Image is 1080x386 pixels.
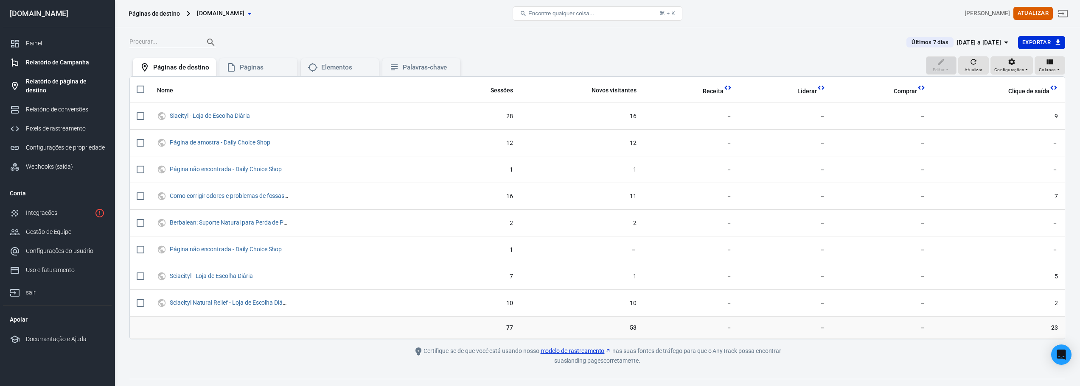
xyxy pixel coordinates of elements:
font: － [1052,246,1058,253]
font: － [920,166,926,173]
font: － [726,166,732,173]
a: Como corrigir odores e problemas de fossas sépticas – Comprimidos Septifix [170,192,370,199]
font: Atualizar [965,67,982,72]
svg: Esta coluna é calculada a partir de dados em tempo real do AnyTrack [724,83,732,92]
span: Receita total calculada pelo AnyTrack. [692,86,724,96]
font: Páginas de destino [153,64,209,71]
font: － [819,300,825,306]
font: 23 [1051,324,1058,331]
svg: UTM e tráfego da Web [157,218,166,228]
button: Atualizar [1013,7,1053,20]
svg: Esta coluna é calculada a partir de dados em tempo real do AnyTrack [1049,83,1058,92]
font: － [920,273,926,280]
font: － [920,193,926,200]
font: － [726,300,732,306]
a: Configurações de propriedade [3,138,112,157]
span: Comprar [883,86,917,95]
svg: UTM e tráfego da Web [157,191,166,201]
font: Relatório de conversões [26,106,88,113]
input: Procurar... [129,37,197,48]
font: － [819,246,825,253]
font: Receita [703,88,724,94]
font: － [920,324,926,331]
font: － [726,139,732,146]
svg: Esta coluna é calculada a partir de dados em tempo real do AnyTrack [917,83,926,92]
font: corretamente. [603,357,640,364]
font: Painel [26,40,42,47]
a: sair [1053,3,1073,24]
font: 5 [1055,273,1058,280]
svg: UTM e tráfego da Web [157,271,166,281]
div: ID da conta: 3jDzlnHw [965,9,1010,18]
svg: UTM e tráfego da Web [157,164,166,175]
button: Configurações [990,56,1033,75]
button: Encontre qualquer coisa...⌘ + K [513,6,682,21]
font: 1 [510,166,513,173]
font: 12 [630,139,637,146]
font: Berbalean: Suporte Natural para Perda de Peso | Acelera o Metabolismo [170,219,356,226]
font: Pixels de rastreamento [26,125,86,132]
font: [PERSON_NAME] [965,10,1010,17]
font: Relatório de página de destino [26,78,87,94]
font: Página não encontrada - Daily Choice Shop [170,246,282,253]
button: Colunas [1035,56,1065,75]
font: － [726,246,732,253]
font: modelo de rastreamento [541,347,605,354]
button: Atualizar [958,56,989,75]
font: 2 [1055,300,1058,306]
font: Webhooks (saída) [26,163,73,170]
font: [DOMAIN_NAME] [10,9,68,18]
font: － [631,246,637,253]
div: conteúdo rolável [130,77,1065,339]
div: Páginas de destino [129,9,180,18]
font: 16 [630,113,637,119]
svg: UTM e tráfego da Web [157,111,166,121]
a: Sciacityl - Loja de Escolha Diária [170,272,253,279]
span: Clique de saída [997,86,1049,95]
font: [DOMAIN_NAME] [197,10,244,17]
font: Página de amostra - Daily Choice Shop [170,139,270,146]
font: 11 [630,193,637,200]
font: － [819,273,825,280]
font: [DATE] a [DATE] [957,39,1001,46]
font: 7 [510,273,513,280]
font: － [726,113,732,119]
font: Encontre qualquer coisa... [528,10,594,17]
font: ⌘ + K [659,10,675,17]
font: Clique de saída [1008,87,1049,94]
a: sair [3,280,112,302]
font: － [920,300,926,306]
font: 10 [506,300,513,306]
font: － [819,324,825,331]
font: － [920,219,926,226]
font: － [819,113,825,119]
font: Documentação e Ajuda [26,336,87,342]
font: 9 [1055,113,1058,119]
span: Nome [157,86,184,94]
button: [DOMAIN_NAME] [194,6,255,21]
font: 10 [630,300,637,306]
font: － [726,193,732,200]
font: － [1052,219,1058,226]
span: Liderar [786,86,817,95]
font: Relatório de Campanha [26,59,89,66]
a: Sciacityl Natural Relief - Loja de Escolha Diária [170,299,289,306]
font: Páginas [240,64,264,71]
a: Webhooks (saída) [3,157,112,176]
font: － [920,113,926,119]
span: Novos visitantes [581,86,636,94]
font: － [819,193,825,200]
font: Gestão de Equipe [26,228,71,235]
font: 7 [1055,193,1058,200]
svg: 1 rede ainda não verificada [95,208,105,218]
a: modelo de rastreamento [541,347,612,355]
a: Pixels de rastreamento [3,119,112,138]
font: Palavras-chave [403,64,447,71]
font: Página não encontrada - Daily Choice Shop [170,166,282,172]
font: Últimos 7 dias [912,39,948,45]
button: Exportar [1018,36,1065,49]
font: Novos visitantes [592,86,636,93]
font: 28 [506,113,513,119]
font: 1 [633,273,637,280]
